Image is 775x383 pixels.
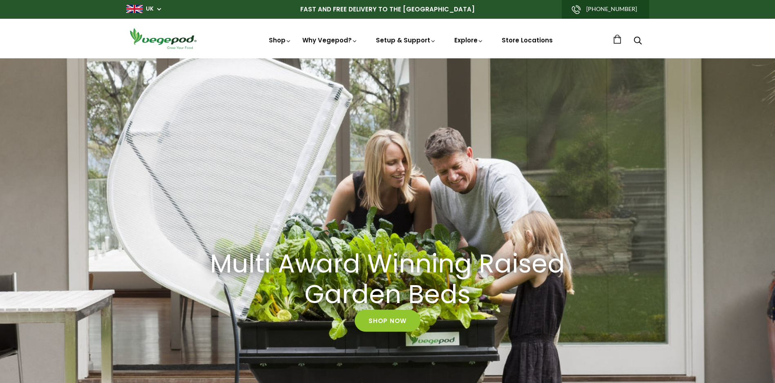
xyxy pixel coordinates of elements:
img: Vegepod [126,27,200,50]
a: Explore [454,36,484,44]
h2: Multi Award Winning Raised Garden Beds [204,249,572,310]
img: gb_large.png [126,5,143,13]
a: Store Locations [502,36,553,44]
a: Why Vegepod? [302,36,358,44]
a: Search [634,37,642,46]
a: UK [146,5,154,13]
a: Setup & Support [376,36,436,44]
a: Shop [269,36,292,44]
a: Shop Now [355,310,420,332]
a: Multi Award Winning Raised Garden Beds [194,249,582,310]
